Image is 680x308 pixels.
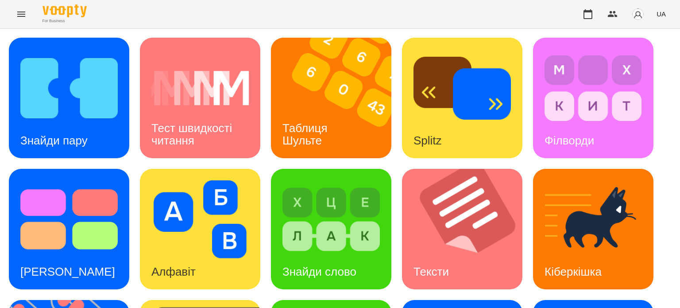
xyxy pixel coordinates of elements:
[413,265,449,278] h3: Тексти
[282,121,331,147] h3: Таблиця Шульте
[20,134,88,147] h3: Знайди пару
[9,38,129,158] a: Знайди паруЗнайди пару
[20,180,118,258] img: Тест Струпа
[271,38,391,158] a: Таблиця ШультеТаблиця Шульте
[151,49,249,127] img: Тест швидкості читання
[42,4,87,17] img: Voopty Logo
[657,9,666,19] span: UA
[402,169,533,289] img: Тексти
[402,169,522,289] a: ТекстиТексти
[20,265,115,278] h3: [PERSON_NAME]
[632,8,644,20] img: avatar_s.png
[545,134,594,147] h3: Філворди
[271,169,391,289] a: Знайди словоЗнайди слово
[413,134,442,147] h3: Splitz
[140,38,260,158] a: Тест швидкості читанняТест швидкості читання
[533,169,653,289] a: КіберкішкаКіберкішка
[545,180,642,258] img: Кіберкішка
[9,169,129,289] a: Тест Струпа[PERSON_NAME]
[282,265,356,278] h3: Знайди слово
[151,265,196,278] h3: Алфавіт
[140,169,260,289] a: АлфавітАлфавіт
[413,49,511,127] img: Splitz
[545,265,602,278] h3: Кіберкішка
[653,6,669,22] button: UA
[11,4,32,25] button: Menu
[42,18,87,24] span: For Business
[271,38,402,158] img: Таблиця Шульте
[20,49,118,127] img: Знайди пару
[151,121,235,147] h3: Тест швидкості читання
[402,38,522,158] a: SplitzSplitz
[533,38,653,158] a: ФілвордиФілворди
[545,49,642,127] img: Філворди
[151,180,249,258] img: Алфавіт
[282,180,380,258] img: Знайди слово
